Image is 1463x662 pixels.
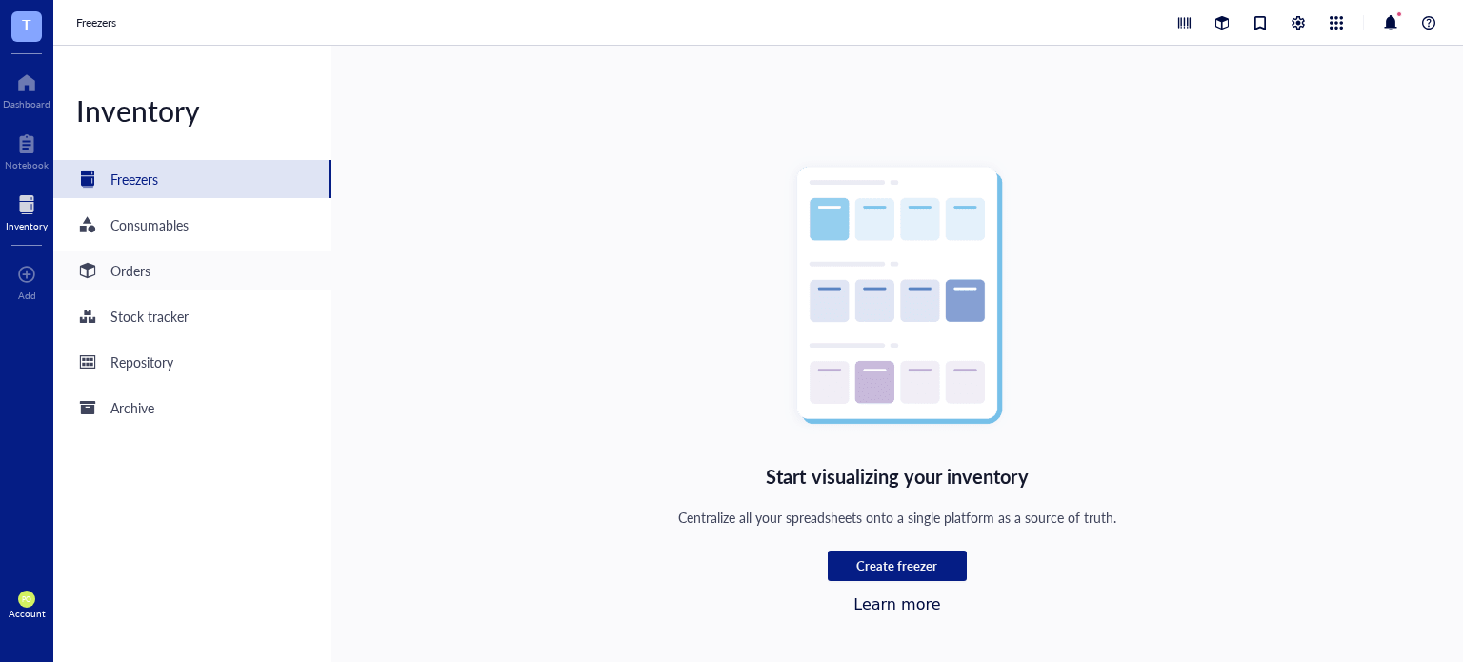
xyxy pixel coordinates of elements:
div: Notebook [5,159,49,171]
div: Inventory [53,91,331,130]
a: Freezers [53,160,331,198]
div: Consumables [110,214,189,235]
div: Archive [110,397,154,418]
span: PO [22,595,31,604]
div: Add [18,290,36,301]
a: Consumables [53,206,331,244]
div: Repository [110,351,173,372]
div: Dashboard [3,98,50,110]
span: Create freezer [856,557,937,574]
div: Stock tracker [110,306,189,327]
div: Freezers [110,169,158,190]
a: Repository [53,343,331,381]
img: Empty state [780,152,1014,438]
a: Inventory [6,190,48,231]
a: Orders [53,251,331,290]
a: Freezers [76,13,120,32]
a: Stock tracker [53,297,331,335]
button: Create freezer [828,551,967,581]
div: Inventory [6,220,48,231]
div: Centralize all your spreadsheets onto a single platform as a source of truth. [678,507,1117,528]
a: Dashboard [3,68,50,110]
div: Start visualizing your inventory [766,461,1028,491]
a: Archive [53,389,331,427]
span: T [22,12,31,36]
div: Account [9,608,46,619]
div: Orders [110,260,150,281]
a: Learn more [853,595,940,613]
a: Notebook [5,129,49,171]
